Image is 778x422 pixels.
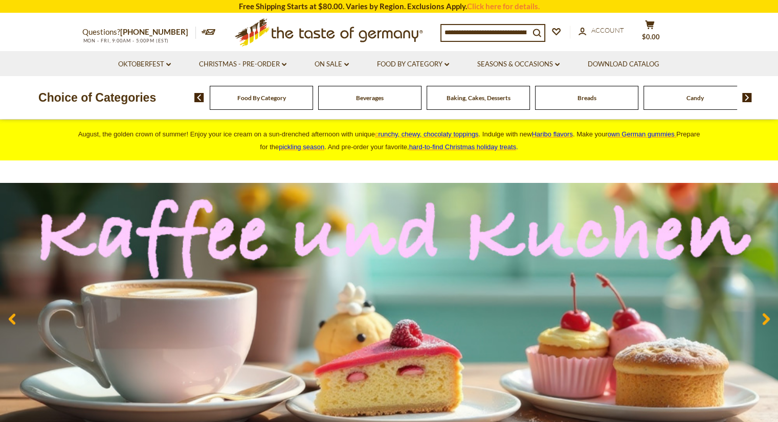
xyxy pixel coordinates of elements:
[532,130,573,138] a: Haribo flavors
[315,59,349,70] a: On Sale
[608,130,675,138] span: own German gummies
[378,130,478,138] span: runchy, chewy, chocolaty toppings
[356,94,384,102] a: Beverages
[78,130,700,151] span: August, the golden crown of summer! Enjoy your ice cream on a sun-drenched afternoon with unique ...
[120,27,188,36] a: [PHONE_NUMBER]
[635,20,665,45] button: $0.00
[375,130,479,138] a: crunchy, chewy, chocolaty toppings
[477,59,560,70] a: Seasons & Occasions
[579,25,624,36] a: Account
[577,94,596,102] a: Breads
[686,94,704,102] a: Candy
[409,143,517,151] a: hard-to-find Christmas holiday treats
[742,93,752,102] img: next arrow
[199,59,286,70] a: Christmas - PRE-ORDER
[82,38,169,43] span: MON - FRI, 9:00AM - 5:00PM (EST)
[447,94,510,102] a: Baking, Cakes, Desserts
[194,93,204,102] img: previous arrow
[467,2,540,11] a: Click here for details.
[642,33,660,41] span: $0.00
[608,130,676,138] a: own German gummies.
[591,26,624,34] span: Account
[588,59,659,70] a: Download Catalog
[409,143,518,151] span: .
[118,59,171,70] a: Oktoberfest
[279,143,324,151] a: pickling season
[237,94,286,102] a: Food By Category
[82,26,196,39] p: Questions?
[377,59,449,70] a: Food By Category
